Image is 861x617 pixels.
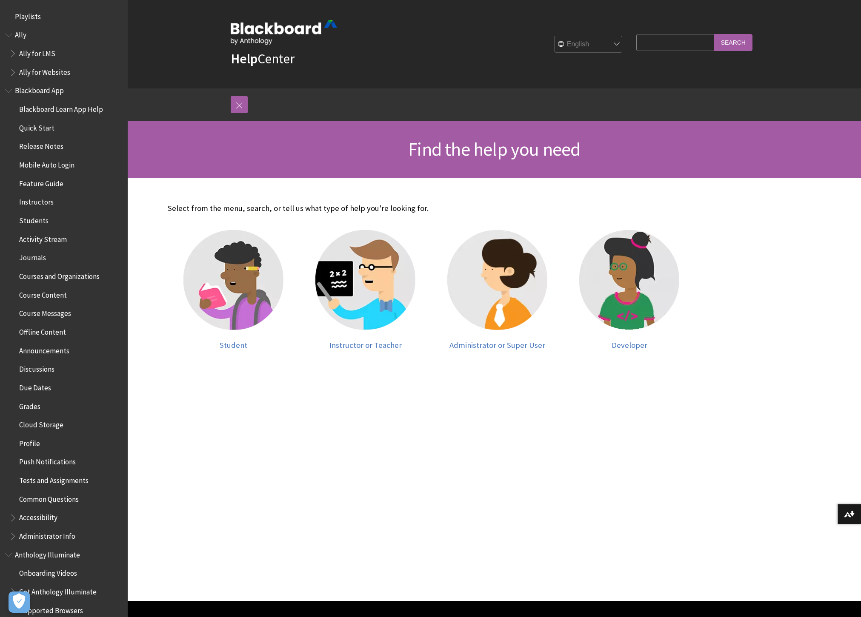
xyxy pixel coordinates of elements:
a: Developer [572,230,687,350]
span: Common Questions [19,492,79,503]
span: Administrator Info [19,529,75,540]
nav: Book outline for Blackboard App Help [5,84,123,543]
nav: Book outline for Playlists [5,9,123,24]
span: Ally for LMS [19,46,55,58]
span: Playlists [15,9,41,21]
span: Offline Content [19,325,66,336]
p: Select from the menu, search, or tell us what type of help you're looking for. [168,203,695,214]
span: Blackboard App [15,84,64,95]
span: Find the help you need [408,137,580,161]
span: Release Notes [19,139,63,151]
span: Grades [19,399,40,411]
span: Courses and Organizations [19,269,100,281]
span: Get Anthology Illuminate [19,585,97,596]
span: Anthology Illuminate [15,548,80,559]
span: Students [19,213,49,225]
a: Administrator Administrator or Super User [440,230,555,350]
span: Quick Start [19,121,54,132]
span: Supported Browsers [19,603,83,615]
a: HelpCenter [231,50,295,67]
a: Student Student [176,230,291,350]
strong: Help [231,50,257,67]
span: Ally [15,28,26,40]
span: Feature Guide [19,176,63,188]
span: Mobile Auto Login [19,158,74,169]
span: Profile [19,436,40,448]
span: Announcements [19,344,69,355]
span: Ally for Websites [19,65,70,77]
button: Open Preferences [9,591,30,613]
select: Site Language Selector [555,36,623,53]
span: Blackboard Learn App Help [19,102,103,114]
span: Student [220,340,247,350]
span: Instructors [19,195,54,207]
img: Instructor [315,230,415,330]
img: Administrator [447,230,547,330]
span: Accessibility [19,511,57,522]
span: Activity Stream [19,232,67,244]
span: Journals [19,251,46,262]
nav: Book outline for Anthology Ally Help [5,28,123,80]
span: Discussions [19,362,54,373]
span: Due Dates [19,381,51,392]
span: Onboarding Videos [19,566,77,578]
span: Course Messages [19,307,71,318]
span: Cloud Storage [19,418,63,429]
img: Student [183,230,283,330]
img: Blackboard by Anthology [231,20,337,45]
span: Developer [612,340,647,350]
a: Instructor Instructor or Teacher [308,230,423,350]
span: Tests and Assignments [19,473,89,485]
span: Push Notifications [19,455,76,466]
span: Instructor or Teacher [329,340,402,350]
span: Administrator or Super User [449,340,545,350]
input: Search [714,34,752,51]
span: Course Content [19,288,67,299]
